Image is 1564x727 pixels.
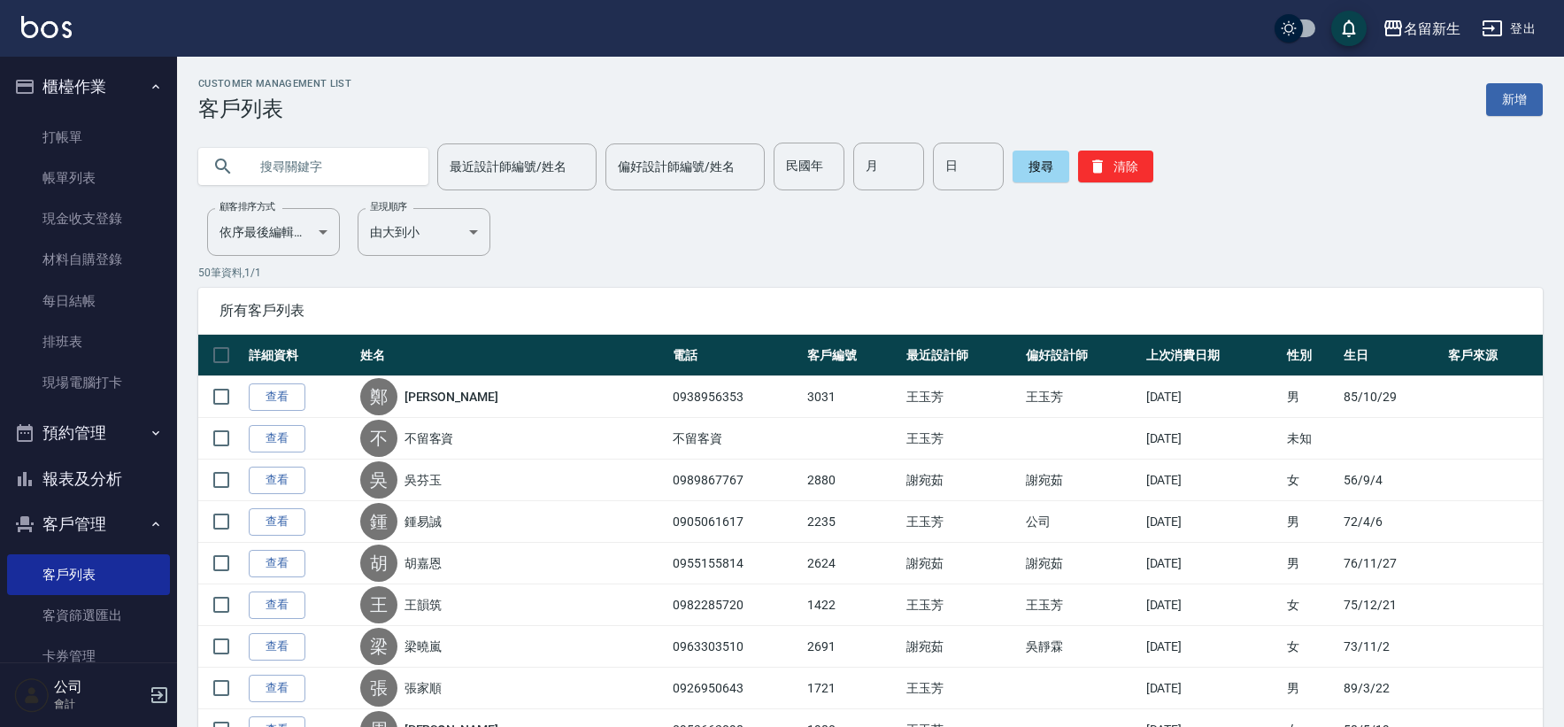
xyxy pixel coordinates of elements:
td: 56/9/4 [1339,460,1444,501]
label: 顧客排序方式 [220,200,275,213]
a: 不留客資 [404,429,454,447]
th: 電話 [668,335,803,376]
th: 上次消費日期 [1142,335,1283,376]
th: 詳細資料 [244,335,356,376]
td: 謝宛茹 [1021,460,1141,501]
td: 89/3/22 [1339,668,1444,709]
th: 最近設計師 [902,335,1021,376]
img: Person [14,677,50,713]
a: 客資篩選匯出 [7,595,170,636]
td: 0938956353 [668,376,803,418]
button: 報表及分析 [7,456,170,502]
td: 2624 [803,543,902,584]
button: 名留新生 [1375,11,1468,47]
div: 名留新生 [1404,18,1460,40]
td: 男 [1283,501,1339,543]
td: 72/4/6 [1339,501,1444,543]
h3: 客戶列表 [198,97,351,121]
a: 新增 [1486,83,1543,116]
button: 搜尋 [1013,151,1069,182]
span: 所有客戶列表 [220,302,1522,320]
td: [DATE] [1142,501,1283,543]
div: 胡 [360,545,397,582]
label: 呈現順序 [370,200,407,213]
img: Logo [21,16,72,38]
button: 預約管理 [7,410,170,456]
td: [DATE] [1142,376,1283,418]
td: 男 [1283,543,1339,584]
a: 王韻筑 [404,596,442,614]
td: 女 [1283,626,1339,668]
button: save [1331,11,1367,46]
td: 0955155814 [668,543,803,584]
td: 0963303510 [668,626,803,668]
div: 張 [360,669,397,707]
a: 查看 [249,592,305,619]
th: 客戶來源 [1444,335,1543,376]
td: 吳靜霖 [1021,626,1141,668]
a: 卡券管理 [7,636,170,677]
div: 梁 [360,628,397,665]
button: 客戶管理 [7,501,170,547]
td: 謝宛茹 [1021,543,1141,584]
a: 張家順 [404,679,442,697]
td: 76/11/27 [1339,543,1444,584]
input: 搜尋關鍵字 [248,143,414,190]
td: 女 [1283,460,1339,501]
a: 查看 [249,675,305,702]
div: 鍾 [360,503,397,540]
a: 材料自購登錄 [7,239,170,280]
td: 謝宛茹 [902,543,1021,584]
td: [DATE] [1142,668,1283,709]
a: 查看 [249,383,305,411]
td: 3031 [803,376,902,418]
button: 櫃檯作業 [7,64,170,110]
a: 打帳單 [7,117,170,158]
td: 男 [1283,668,1339,709]
a: [PERSON_NAME] [404,388,498,406]
th: 姓名 [356,335,668,376]
td: 1721 [803,668,902,709]
td: 女 [1283,584,1339,626]
td: 謝宛茹 [902,460,1021,501]
td: 王玉芳 [1021,584,1141,626]
div: 不 [360,420,397,457]
td: 謝宛茹 [902,626,1021,668]
td: 0905061617 [668,501,803,543]
a: 每日結帳 [7,281,170,321]
a: 查看 [249,425,305,452]
td: 王玉芳 [902,418,1021,460]
p: 50 筆資料, 1 / 1 [198,265,1543,281]
a: 帳單列表 [7,158,170,198]
td: 2235 [803,501,902,543]
div: 依序最後編輯時間 [207,208,340,256]
a: 現金收支登錄 [7,198,170,239]
a: 查看 [249,633,305,661]
td: 0982285720 [668,584,803,626]
th: 生日 [1339,335,1444,376]
td: [DATE] [1142,626,1283,668]
p: 會計 [54,696,144,712]
td: 不留客資 [668,418,803,460]
td: 王玉芳 [902,501,1021,543]
a: 吳芬玉 [404,471,442,489]
button: 清除 [1078,151,1153,182]
a: 查看 [249,508,305,536]
td: [DATE] [1142,418,1283,460]
a: 梁曉嵐 [404,638,442,655]
td: 0926950643 [668,668,803,709]
td: 0989867767 [668,460,803,501]
h2: Customer Management List [198,78,351,89]
td: 王玉芳 [902,376,1021,418]
th: 客戶編號 [803,335,902,376]
a: 胡嘉恩 [404,554,442,572]
td: 男 [1283,376,1339,418]
td: [DATE] [1142,460,1283,501]
td: 2880 [803,460,902,501]
button: 登出 [1475,12,1543,45]
div: 吳 [360,461,397,499]
a: 排班表 [7,321,170,362]
td: 王玉芳 [902,584,1021,626]
div: 由大到小 [358,208,490,256]
a: 鍾易誠 [404,513,442,530]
